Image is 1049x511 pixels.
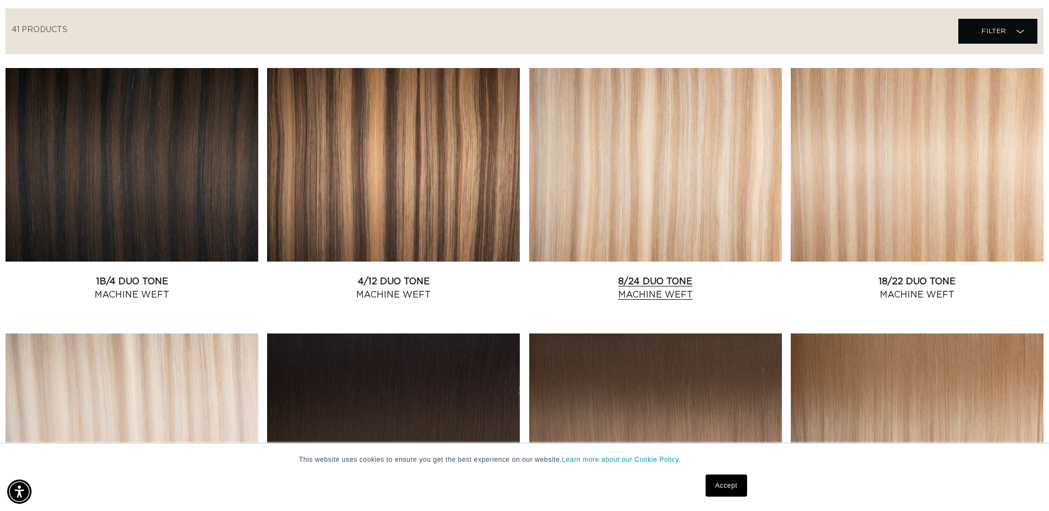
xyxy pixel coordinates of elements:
a: 4/12 Duo Tone Machine Weft [267,275,520,301]
span: Filter [982,20,1006,41]
span: 41 products [12,26,67,34]
summary: Filter [958,19,1037,44]
a: Learn more about our Cookie Policy. [562,456,681,463]
a: 18/22 Duo Tone Machine Weft [791,275,1043,301]
a: Accept [706,474,747,497]
a: 1B/4 Duo Tone Machine Weft [6,275,258,301]
div: Accessibility Menu [7,479,32,504]
p: This website uses cookies to ensure you get the best experience on our website. [299,455,750,465]
a: 8/24 Duo Tone Machine Weft [529,275,782,301]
